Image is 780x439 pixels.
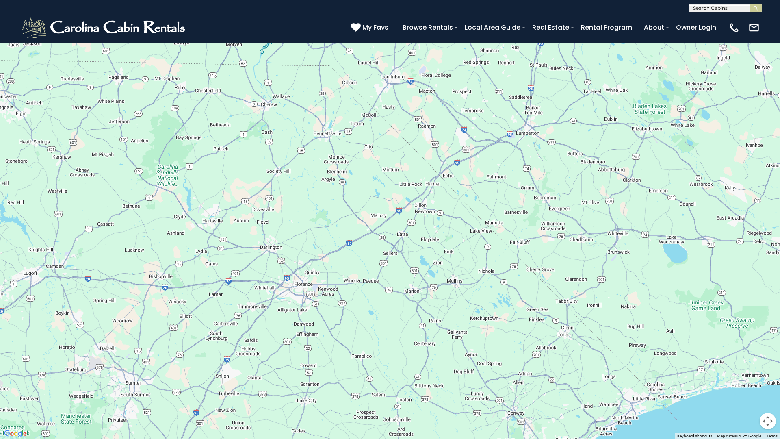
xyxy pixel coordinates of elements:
[20,15,189,40] img: White-1-2.png
[728,22,740,33] img: phone-regular-white.png
[461,20,524,35] a: Local Area Guide
[672,20,720,35] a: Owner Login
[528,20,573,35] a: Real Estate
[748,22,760,33] img: mail-regular-white.png
[577,20,636,35] a: Rental Program
[362,22,388,33] span: My Favs
[399,20,457,35] a: Browse Rentals
[351,22,390,33] a: My Favs
[640,20,668,35] a: About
